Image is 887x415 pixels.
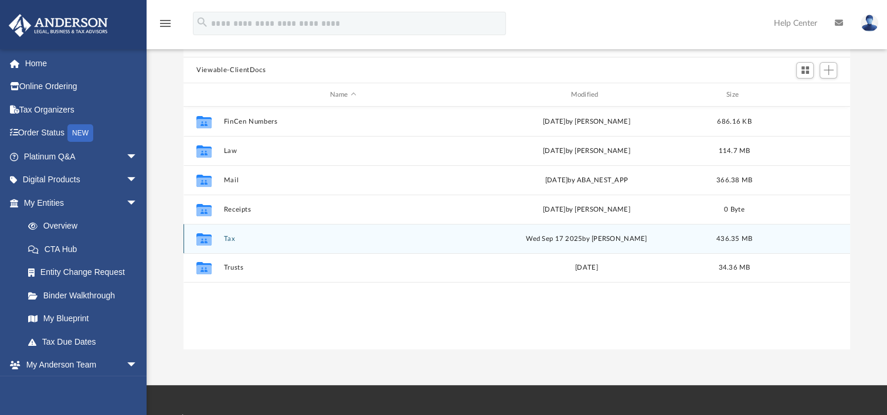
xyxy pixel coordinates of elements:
[16,261,155,284] a: Entity Change Request
[126,145,149,169] span: arrow_drop_down
[467,175,706,186] div: [DATE] by ABA_NEST_APP
[224,176,463,184] button: Mail
[196,65,266,76] button: Viewable-ClientDocs
[8,168,155,192] a: Digital Productsarrow_drop_down
[467,234,706,244] div: Wed Sep 17 2025 by [PERSON_NAME]
[224,206,463,213] button: Receipts
[719,264,750,271] span: 34.36 MB
[467,263,706,273] div: [DATE]
[224,118,463,125] button: FinCen Numbers
[8,191,155,215] a: My Entitiesarrow_drop_down
[224,147,463,155] button: Law
[224,264,463,271] button: Trusts
[820,62,837,79] button: Add
[467,146,706,157] div: [DATE] by [PERSON_NAME]
[158,22,172,30] a: menu
[126,168,149,192] span: arrow_drop_down
[467,205,706,215] div: [DATE] by [PERSON_NAME]
[467,90,706,100] div: Modified
[8,98,155,121] a: Tax Organizers
[711,90,758,100] div: Size
[16,330,155,353] a: Tax Due Dates
[716,236,752,242] span: 436.35 MB
[467,117,706,127] div: [DATE] by [PERSON_NAME]
[5,14,111,37] img: Anderson Advisors Platinum Portal
[223,90,462,100] div: Name
[861,15,878,32] img: User Pic
[16,215,155,238] a: Overview
[224,235,463,243] button: Tax
[158,16,172,30] i: menu
[8,145,155,168] a: Platinum Q&Aarrow_drop_down
[183,107,850,349] div: grid
[196,16,209,29] i: search
[67,124,93,142] div: NEW
[8,121,155,145] a: Order StatusNEW
[8,75,155,98] a: Online Ordering
[717,118,751,125] span: 686.16 KB
[16,237,155,261] a: CTA Hub
[16,307,149,331] a: My Blueprint
[716,177,752,183] span: 366.38 MB
[126,191,149,215] span: arrow_drop_down
[126,353,149,377] span: arrow_drop_down
[8,353,149,377] a: My Anderson Teamarrow_drop_down
[724,206,745,213] span: 0 Byte
[8,52,155,75] a: Home
[189,90,218,100] div: id
[719,148,750,154] span: 114.7 MB
[763,90,845,100] div: id
[16,284,155,307] a: Binder Walkthrough
[796,62,814,79] button: Switch to Grid View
